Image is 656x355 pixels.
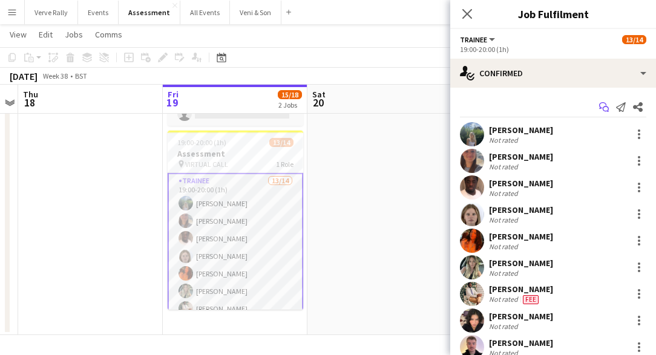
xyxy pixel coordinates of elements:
[39,29,53,40] span: Edit
[10,70,38,82] div: [DATE]
[177,138,226,147] span: 19:00-20:00 (1h)
[489,258,553,269] div: [PERSON_NAME]
[25,1,78,24] button: Verve Rally
[489,135,520,145] div: Not rated
[65,29,83,40] span: Jobs
[168,148,303,159] h3: Assessment
[489,151,553,162] div: [PERSON_NAME]
[489,295,520,304] div: Not rated
[450,59,656,88] div: Confirmed
[40,71,70,80] span: Week 38
[75,71,87,80] div: BST
[489,231,553,242] div: [PERSON_NAME]
[460,35,487,44] span: Trainee
[78,1,119,24] button: Events
[60,27,88,42] a: Jobs
[520,295,541,304] div: Crew has different fees then in role
[489,215,520,224] div: Not rated
[489,162,520,171] div: Not rated
[489,204,553,215] div: [PERSON_NAME]
[450,6,656,22] h3: Job Fulfilment
[90,27,127,42] a: Comms
[276,160,294,169] span: 1 Role
[278,100,301,109] div: 2 Jobs
[5,27,31,42] a: View
[269,138,294,147] span: 13/14
[168,89,179,100] span: Fri
[489,269,520,278] div: Not rated
[489,189,520,198] div: Not rated
[21,96,38,109] span: 18
[312,89,326,100] span: Sat
[489,311,553,322] div: [PERSON_NAME]
[10,29,27,40] span: View
[23,89,38,100] span: Thu
[460,35,497,44] button: Trainee
[489,322,520,331] div: Not rated
[119,1,180,24] button: Assessment
[489,337,553,348] div: [PERSON_NAME]
[34,27,57,42] a: Edit
[230,1,281,24] button: Veni & Son
[185,160,228,169] span: VIRTUAL CALL
[460,45,646,54] div: 19:00-20:00 (1h)
[310,96,326,109] span: 20
[523,295,539,304] span: Fee
[166,96,179,109] span: 19
[489,178,553,189] div: [PERSON_NAME]
[95,29,122,40] span: Comms
[180,1,230,24] button: All Events
[622,35,646,44] span: 13/14
[278,90,302,99] span: 15/18
[489,284,553,295] div: [PERSON_NAME]
[489,242,520,251] div: Not rated
[489,125,553,135] div: [PERSON_NAME]
[168,131,303,310] app-job-card: 19:00-20:00 (1h)13/14Assessment VIRTUAL CALL1 RoleTrainee13/1419:00-20:00 (1h)[PERSON_NAME][PERSO...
